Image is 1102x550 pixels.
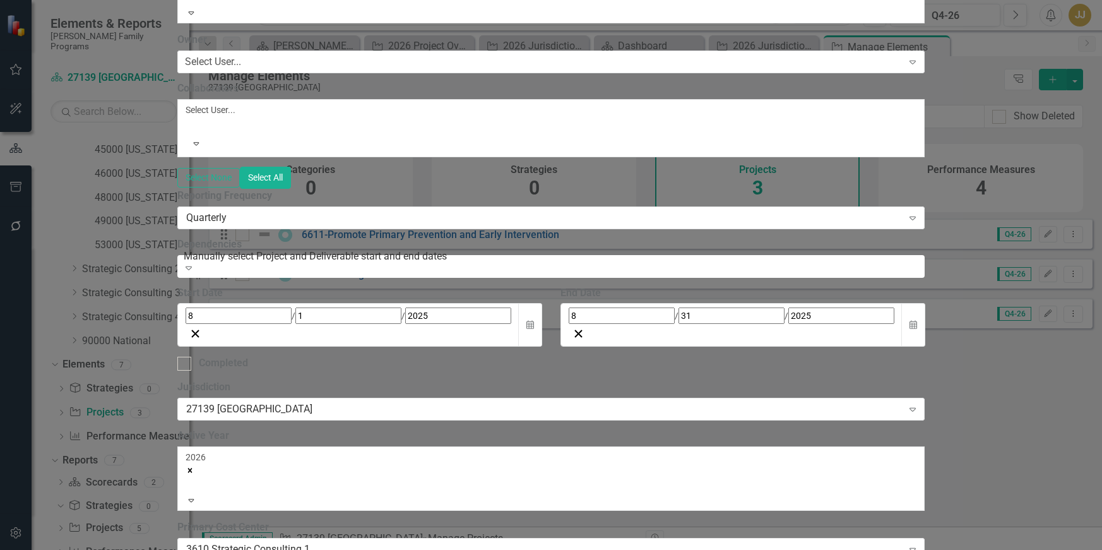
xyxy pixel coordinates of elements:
div: 2026 [186,451,917,463]
span: / [292,311,295,321]
button: Select All [240,167,291,189]
div: Remove 2026 [186,463,917,476]
span: / [401,311,405,321]
label: Owner [177,33,925,47]
div: 27139 [GEOGRAPHIC_DATA] [186,402,903,417]
div: Quarterly [186,210,903,225]
span: / [785,311,788,321]
label: Dependencies [177,237,925,252]
div: Start Date [177,286,542,301]
label: Collaborators [177,81,925,96]
label: Reporting Frequency [177,189,925,203]
label: Active Year [177,429,925,443]
div: Completed [199,356,248,371]
div: Select User... [186,104,917,116]
div: End Date [560,286,925,301]
div: Select User... [185,55,241,69]
label: Primary Cost Center [177,520,925,535]
div: Manually select Project and Deliverable start and end dates [184,249,927,263]
label: Jurisdiction [177,380,925,395]
span: / [675,311,678,321]
button: Select None [177,168,240,188]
